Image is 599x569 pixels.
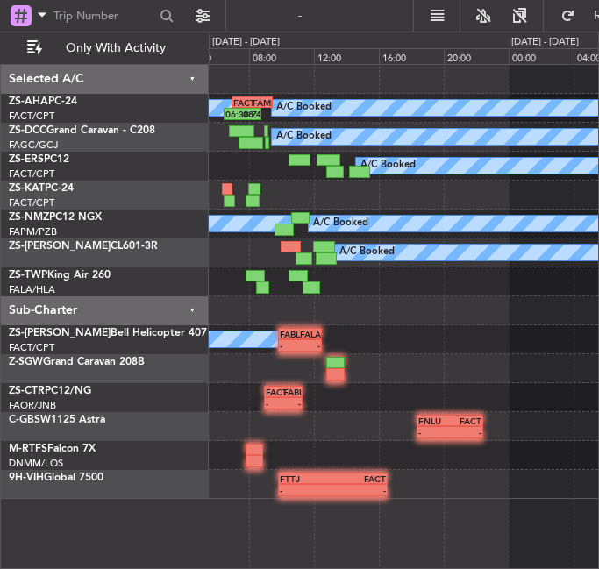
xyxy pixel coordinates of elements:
div: 00:00 [509,48,574,64]
a: ZS-[PERSON_NAME]CL601-3R [9,241,158,252]
div: - [332,485,386,495]
span: ZS-NMZ [9,212,49,223]
a: C-GBSW1125 Astra [9,415,105,425]
span: ZS-CTR [9,386,45,396]
a: FAPM/PZB [9,225,57,238]
div: - [280,485,333,495]
div: [DATE] - [DATE] [511,35,579,50]
div: A/C Booked [276,95,332,121]
a: ZS-[PERSON_NAME]Bell Helicopter 407 [9,328,207,338]
a: ZS-AHAPC-24 [9,96,77,107]
div: 12:00 [314,48,379,64]
div: FAMN [253,97,271,108]
span: M-RTFS [9,444,47,454]
a: FACT/CPT [9,341,54,354]
span: ZS-AHA [9,96,48,107]
div: A/C Booked [276,124,332,150]
a: M-RTFSFalcon 7X [9,444,96,454]
span: ZS-[PERSON_NAME] [9,241,111,252]
span: Only With Activity [46,42,185,54]
a: FAOR/JNB [9,399,56,412]
a: ZS-NMZPC12 NGX [9,212,102,223]
div: - [266,398,283,409]
div: - [300,340,320,351]
div: FABL [280,329,300,339]
span: ZS-[PERSON_NAME] [9,328,111,338]
a: FACT/CPT [9,196,54,210]
a: FAGC/GCJ [9,139,58,152]
a: ZS-KATPC-24 [9,183,74,194]
div: 04:00 [184,48,249,64]
div: FACT [233,97,252,108]
div: A/C Booked [339,239,395,266]
a: FACT/CPT [9,110,54,123]
a: FALA/HLA [9,283,55,296]
div: FACT [450,416,481,426]
div: 20:00 [444,48,509,64]
button: Only With Activity [19,34,190,62]
span: ZS-TWP [9,270,47,281]
a: ZS-TWPKing Air 260 [9,270,111,281]
a: 9H-VIHGlobal 7500 [9,473,103,483]
span: ZS-KAT [9,183,45,194]
div: 06:30 Z [225,109,243,119]
div: A/C Booked [313,210,368,237]
div: - [283,398,301,409]
a: Z-SGWGrand Caravan 208B [9,357,145,367]
div: FABL [283,387,301,397]
div: 16:00 [379,48,444,64]
span: 9H-VIH [9,473,44,483]
div: - [450,427,481,437]
div: FACT [266,387,283,397]
div: 08:49 Z [243,109,260,119]
div: 08:00 [249,48,314,64]
a: ZS-DCCGrand Caravan - C208 [9,125,155,136]
a: FACT/CPT [9,167,54,181]
span: ZS-ERS [9,154,44,165]
span: C-GBSW [9,415,51,425]
div: - [418,427,450,437]
div: FTTJ [280,473,333,484]
a: ZS-ERSPC12 [9,154,69,165]
span: Z-SGW [9,357,43,367]
div: FNLU [418,416,450,426]
div: [DATE] - [DATE] [212,35,280,50]
a: ZS-CTRPC12/NG [9,386,91,396]
div: FALA [300,329,320,339]
div: - [280,340,300,351]
input: Trip Number [53,3,154,29]
div: A/C Booked [360,153,416,179]
div: FACT [332,473,386,484]
span: ZS-DCC [9,125,46,136]
a: DNMM/LOS [9,457,63,470]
